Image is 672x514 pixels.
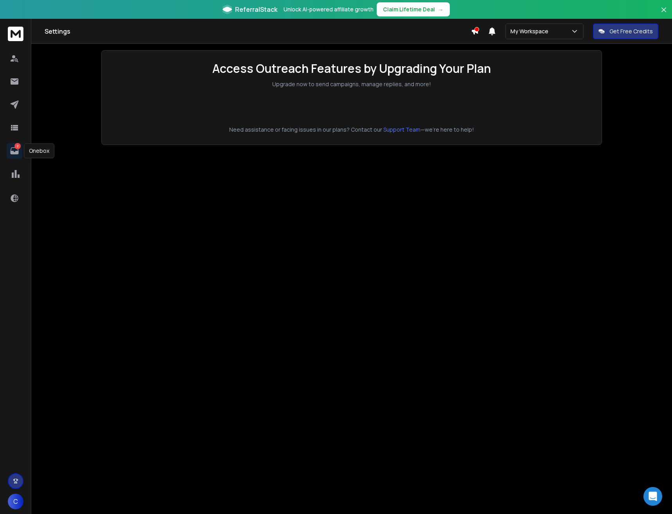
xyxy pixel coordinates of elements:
[438,5,444,13] span: →
[14,143,21,149] p: 2
[643,487,662,506] div: Open Intercom Messenger
[510,27,552,35] p: My Workspace
[212,62,491,76] h1: Access Outreach Features by Upgrading Your Plan
[45,27,471,36] h1: Settings
[24,143,54,158] div: Onebox
[377,2,450,16] button: Claim Lifetime Deal→
[593,24,658,39] button: Get Free Credits
[235,5,277,14] span: ReferralStack
[7,143,22,159] a: 2
[383,126,420,134] button: Support Team
[272,80,431,88] p: Upgrade now to send campaigns, manage replies, and more!
[609,27,653,35] p: Get Free Credits
[113,126,591,134] p: Need assistance or facing issues in our plans? Contact our —we're here to help!
[659,5,669,24] button: Close banner
[284,5,374,13] p: Unlock AI-powered affiliate growth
